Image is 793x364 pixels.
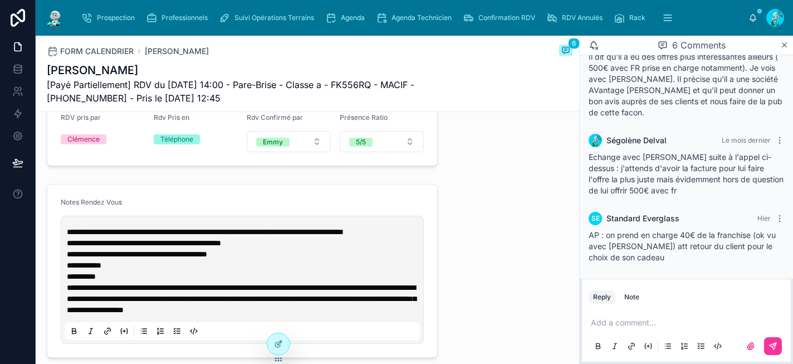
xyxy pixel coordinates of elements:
[60,46,134,57] span: FORM CALENDRIER
[145,46,209,57] a: [PERSON_NAME]
[45,9,65,27] img: App logo
[624,293,639,302] div: Note
[216,8,322,28] a: Suivi Opérations Terrains
[606,213,679,224] span: Standard Everglass
[97,13,135,22] span: Prospection
[247,131,331,152] button: Select Button
[74,6,748,30] div: scrollable content
[562,13,603,22] span: RDV Annulés
[373,8,459,28] a: Agenda Technicien
[620,290,644,304] button: Note
[67,134,100,144] div: Clémence
[356,138,366,147] div: 5/5
[47,62,489,78] h1: [PERSON_NAME]
[589,230,776,262] span: AP : on prend en charge 40€ de la franchise (ok vu avec [PERSON_NAME]) att retour du client pour ...
[247,113,303,122] span: Rdv Confirmé par
[322,8,373,28] a: Agenda
[340,113,388,122] span: Présence Ratio
[161,13,208,22] span: Professionnels
[559,45,572,58] button: 6
[61,198,122,206] span: Notes Rendez Vous
[610,8,653,28] a: Rack
[154,113,189,122] span: Rdv Pris en
[78,8,143,28] a: Prospection
[543,8,610,28] a: RDV Annulés
[143,8,216,28] a: Professionnels
[263,138,283,147] div: Emmy
[61,113,101,122] span: RDV pris par
[47,78,489,105] span: [Payé Partiellement] RDV du [DATE] 14:00 - Pare-Brise - Classe a - FK556RQ - MACIF - [PHONE_NUMBE...
[722,136,771,144] span: Le mois dernier
[459,8,543,28] a: Confirmation RDV
[340,131,424,152] button: Select Button
[47,46,134,57] a: FORM CALENDRIER
[568,38,580,49] span: 6
[629,13,645,22] span: Rack
[591,214,600,223] span: SE
[757,214,771,222] span: Hier
[160,134,193,144] div: Téléphone
[341,13,365,22] span: Agenda
[672,38,726,52] span: 6 Comments
[391,13,452,22] span: Agenda Technicien
[478,13,535,22] span: Confirmation RDV
[589,290,615,304] button: Reply
[606,135,667,146] span: Ségolène Delval
[234,13,314,22] span: Suivi Opérations Terrains
[589,152,784,195] span: Echange avec [PERSON_NAME] suite à l'appel ci-dessus : j'attends d'avoir la facture pour lui fair...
